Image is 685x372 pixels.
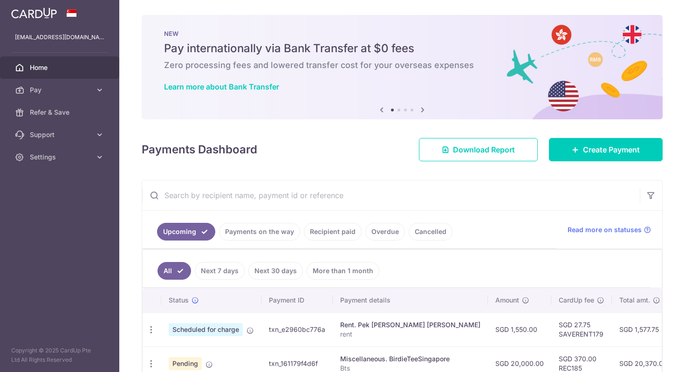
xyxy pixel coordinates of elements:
[158,262,191,280] a: All
[30,85,91,95] span: Pay
[612,312,675,346] td: SGD 1,577.75
[619,296,650,305] span: Total amt.
[164,30,640,37] p: NEW
[304,223,362,241] a: Recipient paid
[30,108,91,117] span: Refer & Save
[261,312,333,346] td: txn_e2960bc776a
[583,144,640,155] span: Create Payment
[219,223,300,241] a: Payments on the way
[164,82,279,91] a: Learn more about Bank Transfer
[307,262,379,280] a: More than 1 month
[169,296,189,305] span: Status
[495,296,519,305] span: Amount
[142,141,257,158] h4: Payments Dashboard
[340,354,480,364] div: Miscellaneous. BirdieTeeSingapore
[157,223,215,241] a: Upcoming
[30,130,91,139] span: Support
[164,60,640,71] h6: Zero processing fees and lowered transfer cost for your overseas expenses
[169,323,243,336] span: Scheduled for charge
[30,152,91,162] span: Settings
[195,262,245,280] a: Next 7 days
[142,15,663,119] img: Bank transfer banner
[625,344,676,367] iframe: Opens a widget where you can find more information
[488,312,551,346] td: SGD 1,550.00
[568,225,651,234] a: Read more on statuses
[248,262,303,280] a: Next 30 days
[340,320,480,330] div: Rent. Pek [PERSON_NAME] [PERSON_NAME]
[453,144,515,155] span: Download Report
[568,225,642,234] span: Read more on statuses
[30,63,91,72] span: Home
[333,288,488,312] th: Payment details
[365,223,405,241] a: Overdue
[169,357,202,370] span: Pending
[549,138,663,161] a: Create Payment
[419,138,538,161] a: Download Report
[340,330,480,339] p: rent
[261,288,333,312] th: Payment ID
[559,296,594,305] span: CardUp fee
[409,223,452,241] a: Cancelled
[551,312,612,346] td: SGD 27.75 SAVERENT179
[11,7,57,19] img: CardUp
[164,41,640,56] h5: Pay internationally via Bank Transfer at $0 fees
[142,180,640,210] input: Search by recipient name, payment id or reference
[15,33,104,42] p: [EMAIL_ADDRESS][DOMAIN_NAME]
